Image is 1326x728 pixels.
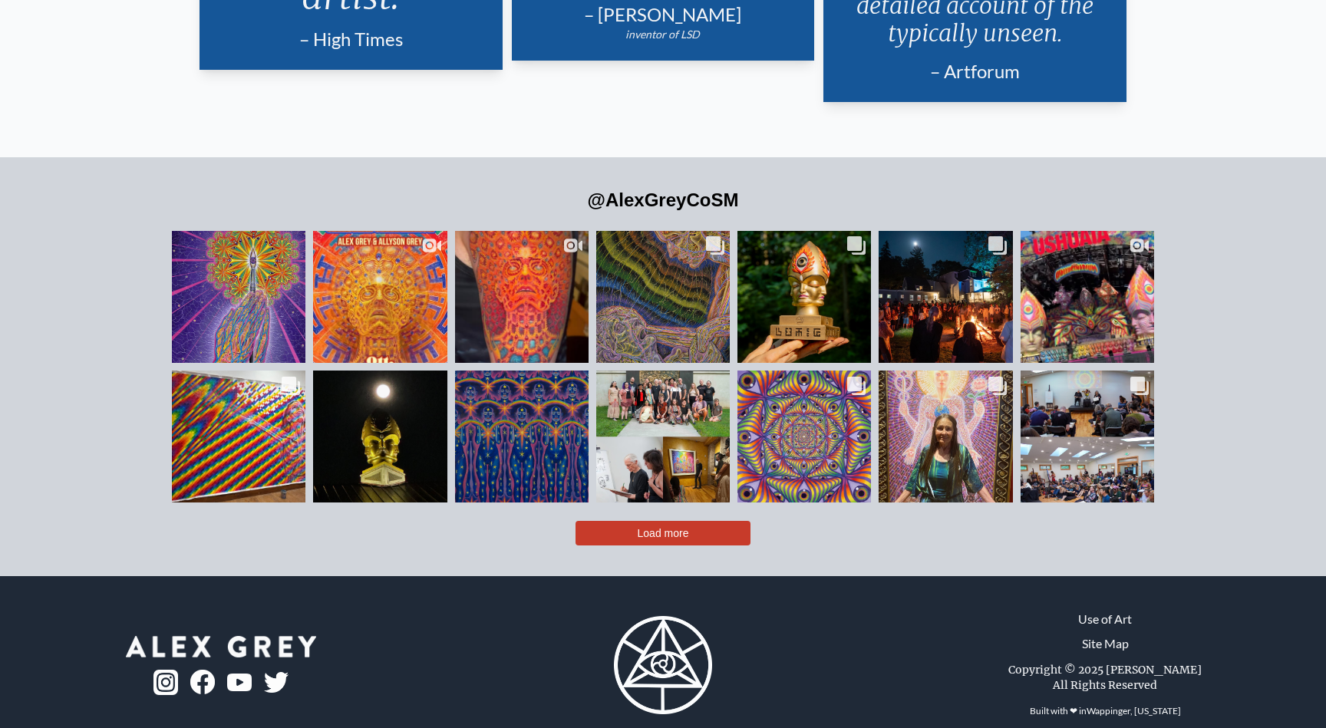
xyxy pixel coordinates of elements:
[264,672,289,692] img: twitter-logo.png
[842,59,1108,84] div: – Artforum
[1021,231,1154,363] a: Today, we take over @ushuaiaibiza with Hallucinarium 😍 A mind-bending world...
[737,371,871,502] a: 🌀 Buy 2, Get 1 FREE! Visionary Posters by Alex Grey & Allyson Grey 🎨 Buy a...
[1082,634,1129,653] a: Site Map
[313,231,447,363] a: Autumnal Equinox Celestial Celebration 🗓 September 20, 2025 📍 @chapelofsacr...
[190,670,215,694] img: fb-logo.png
[150,370,328,503] img: Allyson and I will be returning to Burning Man this year, continuing to work ...
[454,352,589,521] img: Looking forward to seeing you this evening for CoSM’s August Full Moon Gather...
[172,371,305,502] a: Allyson and I will be returning to Burning Man this year, continuing to work ...
[1020,176,1155,417] img: Today, we take over @ushuaiaibiza with Hallucinarium 😍 A mind-bending world...
[638,527,689,539] span: Load more
[218,27,484,51] div: – High Times
[595,352,731,521] img: Thank you for joining this year’s Visionary Art Intensive 💙🙏 I first became...
[737,212,872,381] img: Steeplehead - Hand Painted Printed Sculpture Limited Edition of 111 Click ...
[312,177,447,417] img: Autumnal Equinox Celestial Celebration 🗓 September 20, 2025 📍 @chapelofsacr...
[596,231,730,363] a: There’s a rainbow bridge of energies that wave and flicker between ourselves ...
[1020,352,1155,521] img: We are an Art Church. We encourage everyone to recognize themselves as reflec...
[879,231,1012,363] a: Great to see so many friends at the CoSM Full Moon Gathering! See you at the...
[1087,705,1181,716] a: Wappinger, [US_STATE]
[454,176,589,417] img: SUPER STOKED on this @alexgreycosm project! I have around 10hrs on this piece...
[879,371,1012,502] a: Monti Moore was a beloved friend of the Visionary Art Community. She and Mark...
[878,212,1013,381] img: Great to see so many friends at the CoSM Full Moon Gathering! See you at the...
[1021,371,1154,502] a: We are an Art Church. We encourage everyone to recognize themselves as reflec...
[576,521,750,545] button: Load more posts
[625,28,700,41] em: inventor of LSD
[1078,610,1132,628] a: Use of Art
[737,231,871,363] a: Steeplehead - Hand Painted Printed Sculpture Limited Edition of 111 Click ...
[596,371,730,502] a: Thank you for joining this year’s Visionary Art Intensive 💙🙏 I first became...
[313,371,447,502] a: Happy Full Moon!!...
[595,212,731,381] img: There’s a rainbow bridge of energies that wave and flicker between ourselves ...
[1024,699,1187,723] div: Built with ❤ in
[312,347,447,527] img: Happy Full Moon!!...
[588,189,739,210] a: @AlexGreyCoSM
[227,674,252,691] img: youtube-logo.png
[455,371,589,502] a: Looking forward to seeing you this evening for CoSM’s August Full Moon Gather...
[1008,662,1202,677] div: Copyright © 2025 [PERSON_NAME]
[530,2,797,27] div: – [PERSON_NAME]
[153,670,178,694] img: ig-logo.png
[172,231,305,363] a: "Angel Brush" portrays an artist’s praying hands wielding a brush, with tiny ...
[171,212,306,381] img: "Angel Brush" portrays an artist’s praying hands wielding a brush, with tiny ...
[737,352,872,521] img: 🌀 Buy 2, Get 1 FREE! Visionary Posters by Alex Grey & Allyson Grey 🎨 Buy a...
[878,347,1013,527] img: Monti Moore was a beloved friend of the Visionary Art Community. She and Mark...
[1053,677,1157,693] div: All Rights Reserved
[455,231,589,363] a: SUPER STOKED on this @alexgreycosm project! I have around 10hrs on this piece...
